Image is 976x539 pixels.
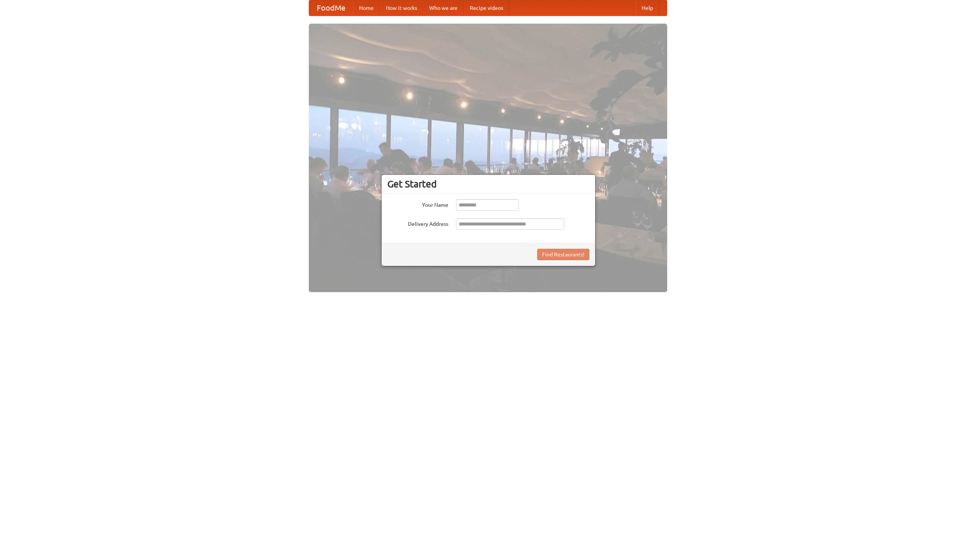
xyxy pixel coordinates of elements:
a: How it works [380,0,423,16]
a: Who we are [423,0,464,16]
a: Home [353,0,380,16]
label: Delivery Address [387,218,448,228]
label: Your Name [387,199,448,209]
a: Recipe videos [464,0,509,16]
a: FoodMe [309,0,353,16]
button: Find Restaurants! [537,249,589,260]
h3: Get Started [387,178,589,190]
a: Help [636,0,659,16]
